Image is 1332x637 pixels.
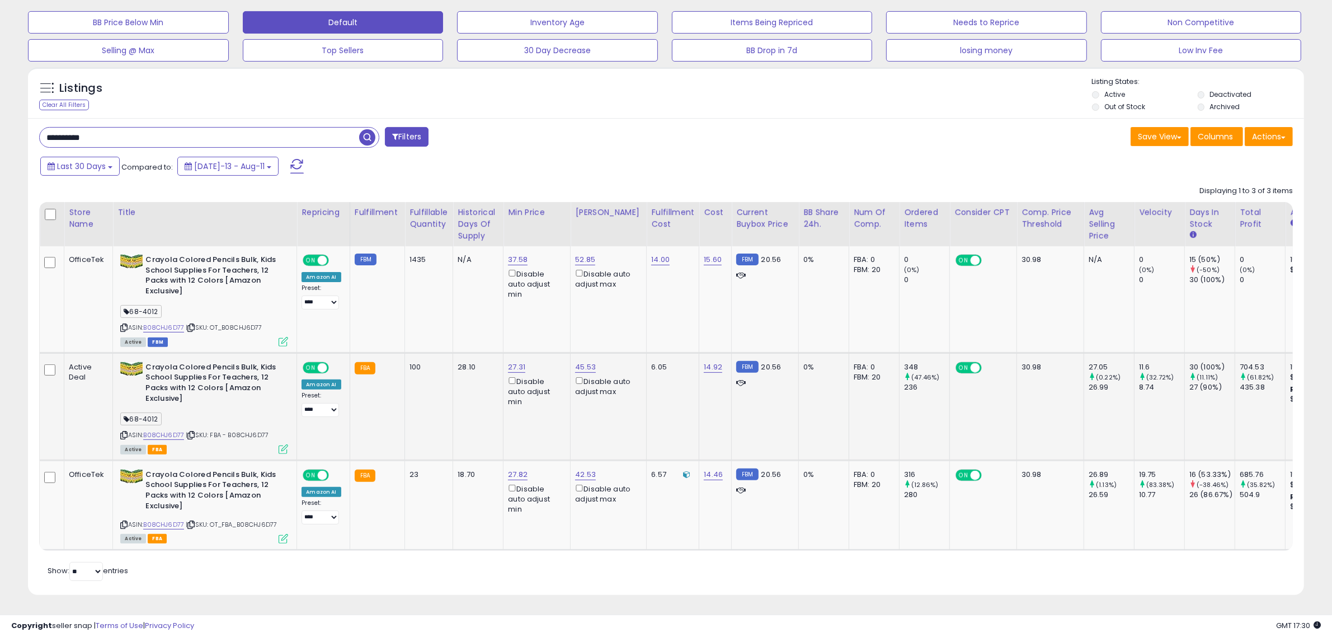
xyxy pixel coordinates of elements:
[1139,382,1184,392] div: 8.74
[1139,275,1184,285] div: 0
[575,483,638,504] div: Disable auto adjust max
[1104,90,1125,99] label: Active
[304,256,318,265] span: ON
[1240,255,1285,265] div: 0
[575,469,596,480] a: 42.53
[457,11,658,34] button: Inventory Age
[11,621,194,631] div: seller snap | |
[803,207,844,230] div: BB Share 24h.
[1240,470,1285,480] div: 685.76
[194,161,265,172] span: [DATE]-13 - Aug-11
[508,254,528,265] a: 37.58
[508,483,562,514] div: Disable auto adjust min
[1101,39,1302,62] button: Low Inv Fee
[355,470,375,482] small: FBA
[1290,218,1297,228] small: Amazon Fees.
[651,470,690,480] div: 6.57
[854,372,891,382] div: FBM: 20
[11,620,52,631] strong: Copyright
[1210,90,1252,99] label: Deactivated
[1240,382,1285,392] div: 435.38
[302,392,341,417] div: Preset:
[1190,127,1243,146] button: Columns
[904,470,949,480] div: 316
[575,254,595,265] a: 52.85
[120,255,288,345] div: ASIN:
[904,265,920,274] small: (0%)
[121,162,173,172] span: Compared to:
[1189,275,1235,285] div: 30 (100%)
[1189,255,1235,265] div: 15 (50%)
[1240,490,1285,500] div: 504.9
[28,11,229,34] button: BB Price Below Min
[1096,373,1121,382] small: (0.22%)
[410,207,448,230] div: Fulfillable Quantity
[954,207,1012,218] div: Consider CPT
[148,445,167,455] span: FBA
[117,207,292,218] div: Title
[302,207,345,218] div: Repricing
[355,362,375,374] small: FBA
[1022,362,1075,372] div: 30.98
[186,430,269,439] span: | SKU: FBA - B08CHJ6D77
[904,490,949,500] div: 280
[120,470,143,483] img: 51J4NXSkPOL._SL40_.jpg
[1240,275,1285,285] div: 0
[96,620,143,631] a: Terms of Use
[48,565,128,576] span: Show: entries
[904,207,945,230] div: Ordered Items
[145,620,194,631] a: Privacy Policy
[957,470,971,480] span: ON
[304,363,318,372] span: ON
[1210,102,1240,111] label: Archived
[736,254,758,265] small: FBM
[1240,207,1281,230] div: Total Profit
[69,362,104,382] div: Active Deal
[186,323,262,332] span: | SKU: OT_B08CHJ6D77
[761,469,782,480] span: 20.56
[120,534,146,544] span: All listings currently available for purchase on Amazon
[120,338,146,347] span: All listings currently available for purchase on Amazon
[120,362,288,453] div: ASIN:
[57,161,106,172] span: Last 30 Days
[957,256,971,265] span: ON
[575,268,638,289] div: Disable auto adjust max
[508,375,562,407] div: Disable auto adjust min
[457,39,658,62] button: 30 Day Decrease
[1089,362,1134,372] div: 27.05
[145,255,281,299] b: Crayola Colored Pencils Bulk, Kids School Supplies For Teachers, 12 Packs with 12 Colors [Amazon ...
[120,362,143,376] img: 51J4NXSkPOL._SL40_.jpg
[385,127,429,147] button: Filters
[508,362,525,373] a: 27.31
[736,207,794,230] div: Current Buybox Price
[1197,480,1229,489] small: (-38.46%)
[327,363,345,372] span: OFF
[1096,480,1117,489] small: (1.13%)
[1022,255,1075,265] div: 30.98
[508,207,566,218] div: Min Price
[1189,470,1235,480] div: 16 (53.33%)
[69,470,104,480] div: OfficeTek
[1022,207,1079,230] div: Comp. Price Threshold
[651,207,694,230] div: Fulfillment Cost
[39,100,89,110] div: Clear All Filters
[704,362,722,373] a: 14.92
[980,470,998,480] span: OFF
[508,268,562,299] div: Disable auto adjust min
[1276,620,1321,631] span: 2025-09-11 17:30 GMT
[575,375,638,397] div: Disable auto adjust max
[145,470,281,514] b: Crayola Colored Pencils Bulk, Kids School Supplies For Teachers, 12 Packs with 12 Colors [Amazon ...
[1146,480,1174,489] small: (83.38%)
[803,362,840,372] div: 0%
[1197,373,1218,382] small: (11.11%)
[243,11,444,34] button: Default
[1240,362,1285,372] div: 704.53
[911,480,938,489] small: (12.86%)
[148,534,167,544] span: FBA
[575,362,596,373] a: 45.53
[854,362,891,372] div: FBA: 0
[1089,470,1134,480] div: 26.89
[575,207,642,218] div: [PERSON_NAME]
[243,39,444,62] button: Top Sellers
[458,207,498,242] div: Historical Days Of Supply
